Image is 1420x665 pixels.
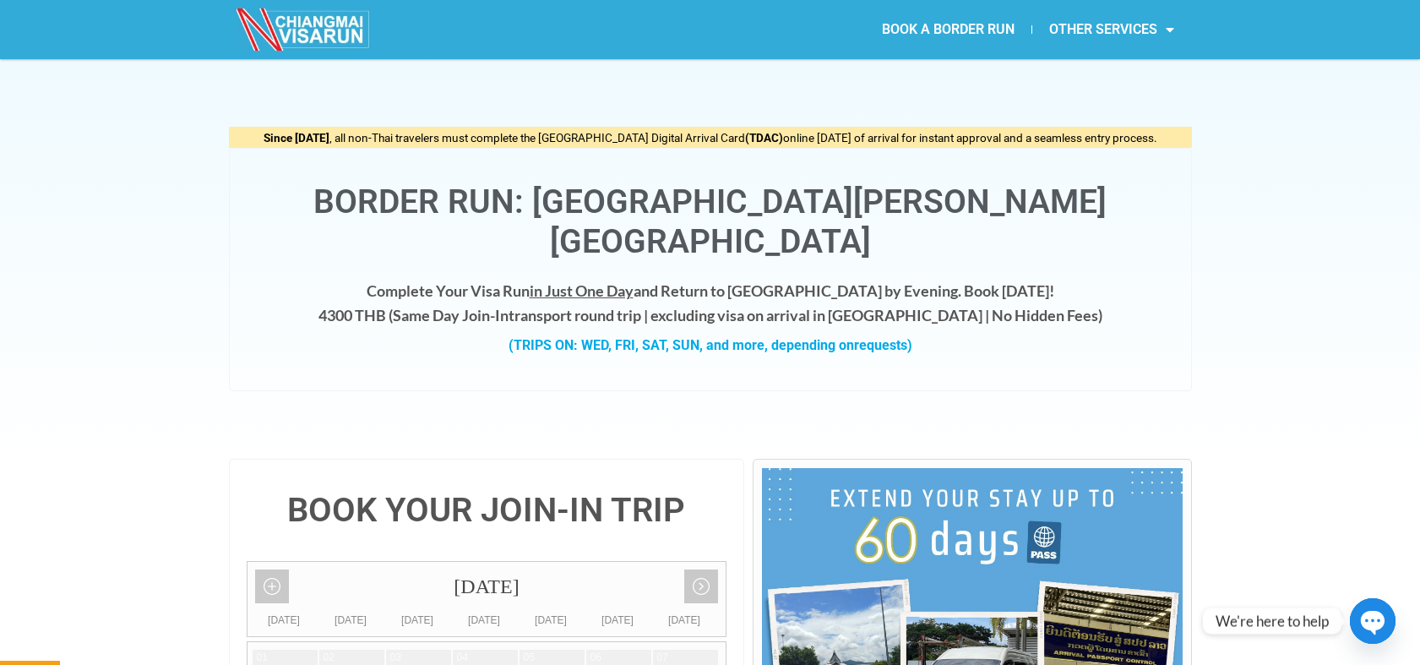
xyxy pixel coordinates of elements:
div: [DATE] [248,562,726,612]
strong: Same Day Join-In [393,306,509,324]
a: BOOK A BORDER RUN [865,10,1031,49]
div: 03 [390,651,401,665]
span: in Just One Day [530,281,634,300]
h1: Border Run: [GEOGRAPHIC_DATA][PERSON_NAME][GEOGRAPHIC_DATA] [247,183,1174,262]
nav: Menu [710,10,1191,49]
a: OTHER SERVICES [1032,10,1191,49]
strong: Since [DATE] [264,131,329,144]
strong: (TDAC) [745,131,783,144]
div: 07 [657,651,668,665]
div: [DATE] [251,612,318,629]
span: , all non-Thai travelers must complete the [GEOGRAPHIC_DATA] Digital Arrival Card online [DATE] o... [264,131,1157,144]
div: 04 [457,651,468,665]
div: [DATE] [451,612,518,629]
div: 05 [524,651,535,665]
strong: (TRIPS ON: WED, FRI, SAT, SUN, and more, depending on [509,337,912,353]
div: [DATE] [318,612,384,629]
div: 02 [324,651,335,665]
h4: BOOK YOUR JOIN-IN TRIP [247,493,727,527]
div: 01 [257,651,268,665]
span: requests) [854,337,912,353]
div: [DATE] [518,612,585,629]
div: [DATE] [585,612,651,629]
div: [DATE] [384,612,451,629]
div: [DATE] [651,612,718,629]
h4: Complete Your Visa Run and Return to [GEOGRAPHIC_DATA] by Evening. Book [DATE]! 4300 THB ( transp... [247,279,1174,328]
div: 06 [590,651,601,665]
